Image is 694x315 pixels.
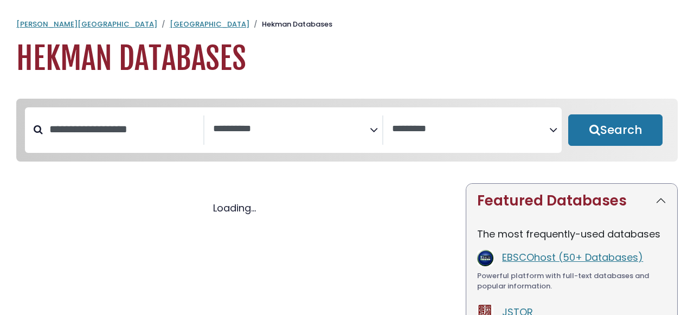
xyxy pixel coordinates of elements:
a: EBSCOhost (50+ Databases) [502,250,643,264]
div: Loading... [16,201,453,215]
div: Powerful platform with full-text databases and popular information. [477,271,666,292]
nav: Search filters [16,99,678,162]
a: [PERSON_NAME][GEOGRAPHIC_DATA] [16,19,157,29]
button: Submit for Search Results [568,114,663,146]
h1: Hekman Databases [16,41,678,77]
li: Hekman Databases [249,19,332,30]
p: The most frequently-used databases [477,227,666,241]
a: [GEOGRAPHIC_DATA] [170,19,249,29]
nav: breadcrumb [16,19,678,30]
input: Search database by title or keyword [43,120,203,138]
textarea: Search [213,124,370,135]
textarea: Search [392,124,549,135]
button: Featured Databases [466,184,677,218]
